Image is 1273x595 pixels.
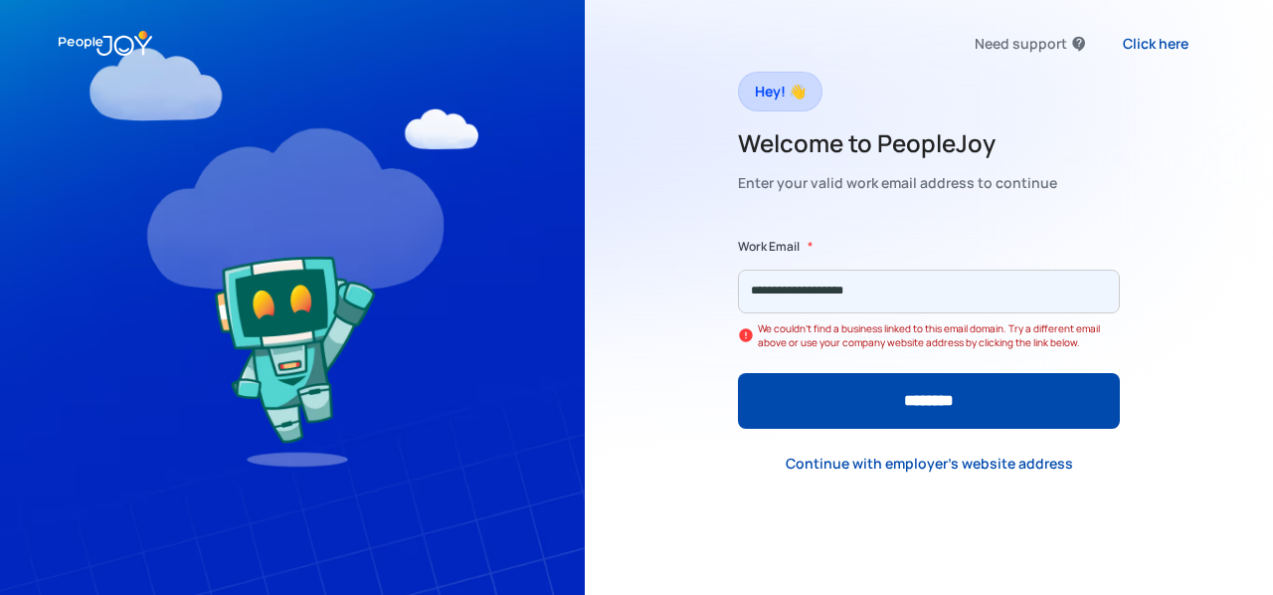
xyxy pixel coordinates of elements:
div: Enter your valid work email address to continue [738,169,1057,197]
div: Need support [975,30,1067,58]
div: We couldn't find a business linked to this email domain. Try a different email above or use your ... [758,321,1120,349]
div: Continue with employer's website address [786,454,1073,474]
div: Hey! 👋 [755,78,806,105]
div: Click here [1123,34,1188,54]
a: Click here [1107,24,1204,65]
h2: Welcome to PeopleJoy [738,127,1057,159]
label: Work Email [738,237,800,257]
form: Form [738,237,1120,429]
a: Continue with employer's website address [770,444,1089,485]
